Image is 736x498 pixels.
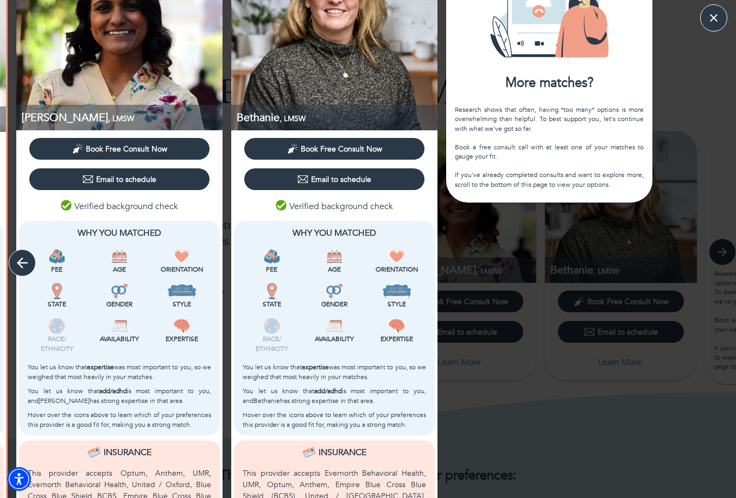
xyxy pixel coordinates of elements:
[87,363,114,371] b: expertise
[153,334,211,344] p: Expertise
[153,299,211,309] p: Style
[276,200,393,213] p: Verified background check
[243,362,426,382] p: You let us know that was most important to you, so we weighed that most heavily in your matches.
[305,264,363,274] p: Age
[368,299,426,309] p: Style
[368,264,426,274] p: Orientation
[326,318,342,334] img: Availability
[90,299,148,309] p: Gender
[382,283,412,299] img: Style
[29,138,210,160] button: Book Free Consult Now
[28,299,86,309] p: State
[111,248,128,264] img: Age
[244,168,424,190] button: Email to schedule
[455,105,644,189] div: Research shows that often, having *too many* options is more overwhelming than helpful. To best s...
[243,299,301,309] p: State
[314,387,342,395] b: add/adhd
[326,248,342,264] img: Age
[28,386,211,406] p: You let us know that is most important to you, and [PERSON_NAME] has strong expertise in that area.
[167,283,197,299] img: Style
[104,446,151,459] p: Insurance
[264,283,280,299] img: State
[243,283,301,309] div: This provider is licensed to work in your state.
[29,168,210,190] button: Email to schedule
[28,410,211,430] p: Hover over the icons above to learn which of your preferences this provider is a good fit for, ma...
[319,446,366,459] p: Insurance
[174,248,190,264] img: Orientation
[28,283,86,309] div: This provider is licensed to work in your state.
[83,174,156,185] div: Email to schedule
[22,110,223,125] p: LMSW
[99,387,127,395] b: add/adhd
[111,283,128,299] img: Gender
[302,363,329,371] b: expertise
[28,264,86,274] p: Fee
[49,248,65,264] img: Fee
[243,410,426,430] p: Hover over the icons above to learn which of your preferences this provider is a good fit for, ma...
[153,264,211,274] p: Orientation
[368,334,426,344] p: Expertise
[28,362,211,382] p: You let us know that was most important to you, so we weighed that most heavily in your matches.
[243,386,426,406] p: You let us know that is most important to you, and Bethanie has strong expertise in that area.
[49,318,65,334] img: Race/<br />Ethnicity
[49,283,65,299] img: State
[264,318,280,334] img: Race/<br />Ethnicity
[7,467,31,491] div: Accessibility Menu
[305,334,363,344] p: Availability
[108,114,134,124] span: , LMSW
[28,226,211,239] p: Why You Matched
[243,226,426,239] p: Why You Matched
[389,248,405,264] img: Orientation
[389,318,405,334] img: Expertise
[237,110,437,125] p: LMSW
[243,334,301,354] p: Race/ Ethnicity
[174,318,190,334] img: Expertise
[280,114,306,124] span: , LMSW
[305,299,363,309] p: Gender
[28,334,86,354] p: Race/ Ethnicity
[244,138,424,160] button: Book Free Consult Now
[264,248,280,264] img: Fee
[111,318,128,334] img: Availability
[297,174,371,185] div: Email to schedule
[90,264,148,274] p: Age
[301,144,382,154] span: Book Free Consult Now
[86,144,167,154] span: Book Free Consult Now
[446,74,652,92] div: More matches?
[90,334,148,344] p: Availability
[61,200,178,213] p: Verified background check
[326,283,342,299] img: Gender
[243,264,301,274] p: Fee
